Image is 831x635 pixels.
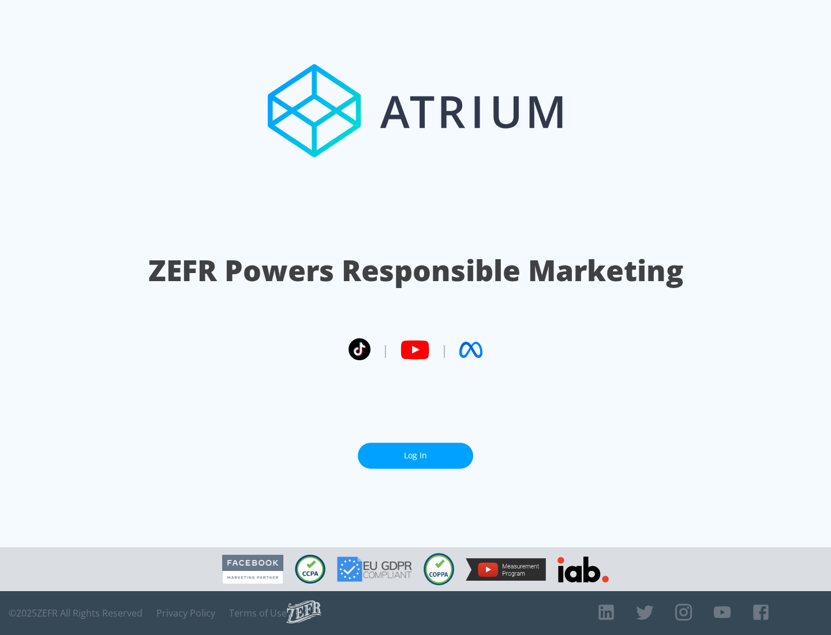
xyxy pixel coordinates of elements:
h1: ZEFR Powers Responsible Marketing [148,251,683,290]
img: YouTube Measurement Program [466,558,546,581]
a: Privacy Policy [156,607,215,619]
a: Log In [358,443,473,469]
img: IAB [557,556,609,582]
a: Terms of Use [229,607,287,619]
span: | [382,341,389,358]
img: Facebook Marketing Partner [222,555,283,584]
img: GDPR Compliant [337,556,412,582]
span: | [441,341,448,358]
span: © 2025 ZEFR All Rights Reserved [9,607,143,619]
img: CCPA Compliant [295,555,325,584]
img: COPPA Compliant [424,553,454,585]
